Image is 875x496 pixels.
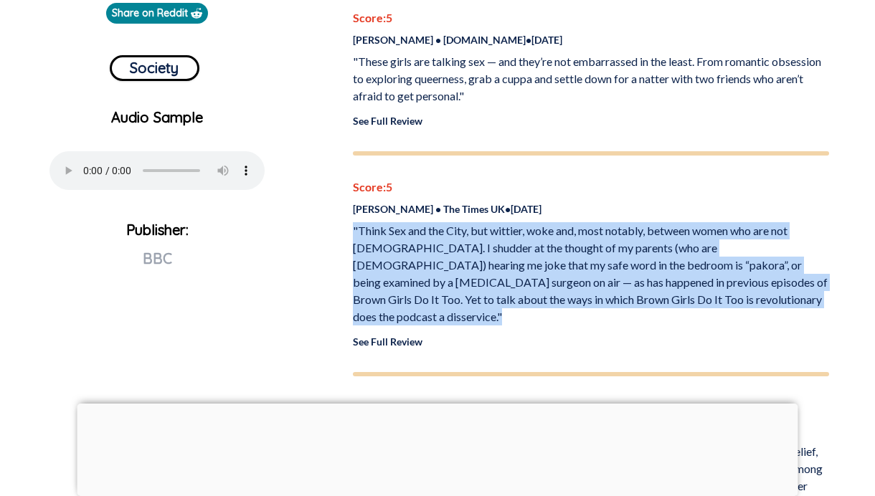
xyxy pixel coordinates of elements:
p: Audio Sample [11,107,303,128]
p: [PERSON_NAME] • The Times UK • [DATE] [353,201,829,216]
audio: Your browser does not support the audio element [49,151,265,190]
p: Score: 5 [353,9,829,27]
p: Score: 5 [353,399,829,416]
a: Society [110,49,199,81]
button: Society [110,55,199,81]
p: "These girls are talking sex — and they’re not embarrassed in the least. From romantic obsession ... [353,53,829,105]
a: See Full Review [353,115,422,127]
p: "Think Sex and the City, but wittier, woke and, most notably, between women who are not [DEMOGRAP... [353,222,829,325]
a: See Full Review [353,335,422,348]
p: [PERSON_NAME] • [DOMAIN_NAME] • [DATE] [353,32,829,47]
iframe: Advertisement [77,404,798,492]
p: Publisher: [11,216,303,319]
p: Score: 5 [353,178,829,196]
a: Share on Reddit [106,3,208,24]
span: BBC [143,249,172,267]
